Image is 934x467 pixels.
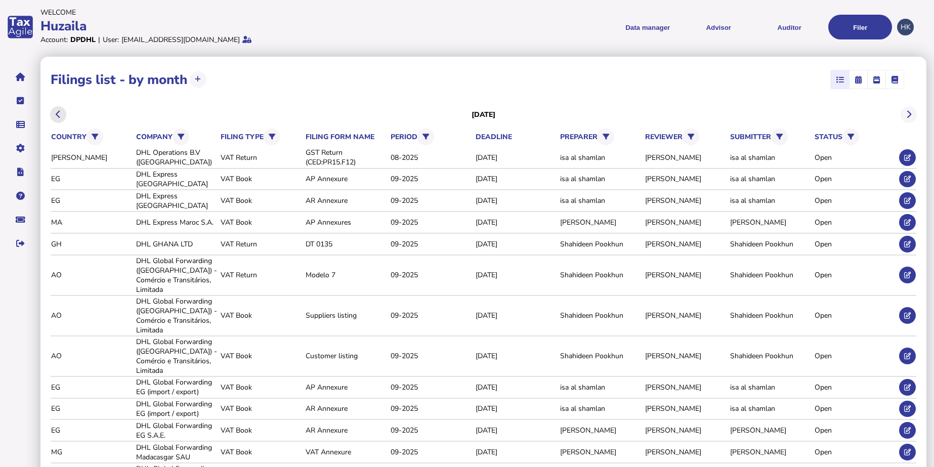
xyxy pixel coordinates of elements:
[10,90,31,111] button: Tasks
[136,296,218,335] div: DHL Global Forwarding ([GEOGRAPHIC_DATA]) - Comércio e Transitários, Limitada
[136,421,218,440] div: DHL Global Forwarding EG S.A.E.
[885,70,904,89] mat-button-toggle: Ledger
[476,351,557,361] div: [DATE]
[730,126,812,147] th: submitter
[730,239,812,249] div: Shahideen Pookhun
[136,399,218,418] div: DHL Global Forwarding EG (import / export)
[221,174,302,184] div: VAT Book
[815,426,896,435] div: Open
[87,129,103,145] button: Filter
[730,383,812,392] div: isa al shamlan
[391,383,472,392] div: 09-2025
[40,17,464,35] div: Huzaila
[730,218,812,227] div: [PERSON_NAME]
[51,153,133,162] div: [PERSON_NAME]
[899,307,916,324] button: Edit
[899,348,916,364] button: Edit
[645,311,727,320] div: [PERSON_NAME]
[687,15,750,39] button: Shows a dropdown of VAT Advisor options
[560,404,642,413] div: isa al shamlan
[10,161,31,183] button: Developer hub links
[828,15,892,39] button: Filer
[306,383,387,392] div: AP Annexure
[476,239,557,249] div: [DATE]
[730,196,812,205] div: isa al shamlan
[730,351,812,361] div: Shahideen Pookhun
[136,126,218,147] th: company
[899,379,916,396] button: Edit
[51,239,133,249] div: GH
[306,426,387,435] div: AR Annexure
[476,447,557,457] div: [DATE]
[221,351,302,361] div: VAT Book
[730,447,812,457] div: [PERSON_NAME]
[136,218,218,227] div: DHL Express Maroc S.A.
[10,233,31,254] button: Sign out
[221,218,302,227] div: VAT Book
[391,270,472,280] div: 09-2025
[51,196,133,205] div: EG
[560,383,642,392] div: isa al shamlan
[560,153,642,162] div: isa al shamlan
[306,311,387,320] div: Suppliers listing
[391,174,472,184] div: 09-2025
[391,153,472,162] div: 08-2025
[814,126,897,147] th: status
[897,19,914,35] div: Profile settings
[51,174,133,184] div: EG
[476,196,557,205] div: [DATE]
[560,447,642,457] div: [PERSON_NAME]
[221,239,302,249] div: VAT Return
[221,383,302,392] div: VAT Book
[417,129,434,145] button: Filter
[306,270,387,280] div: Modelo 7
[51,270,133,280] div: AO
[730,426,812,435] div: [PERSON_NAME]
[730,270,812,280] div: Shahideen Pookhun
[560,270,642,280] div: Shahideen Pookhun
[51,426,133,435] div: EG
[264,129,280,145] button: Filter
[10,66,31,88] button: Home
[390,126,473,147] th: period
[472,110,496,119] h3: [DATE]
[10,209,31,230] button: Raise a support ticket
[103,35,119,45] div: User:
[815,153,896,162] div: Open
[50,106,67,123] button: Previous
[899,214,916,231] button: Edit
[645,351,727,361] div: [PERSON_NAME]
[476,404,557,413] div: [DATE]
[849,70,867,89] mat-button-toggle: Calendar month view
[306,404,387,413] div: AR Annexure
[757,15,821,39] button: Auditor
[306,239,387,249] div: DT 0135
[815,218,896,227] div: Open
[306,447,387,457] div: VAT Annexure
[560,174,642,184] div: isa al shamlan
[645,270,727,280] div: [PERSON_NAME]
[645,426,727,435] div: [PERSON_NAME]
[221,311,302,320] div: VAT Book
[645,239,727,249] div: [PERSON_NAME]
[136,239,218,249] div: DHL GHANA LTD
[391,218,472,227] div: 09-2025
[560,126,642,147] th: preparer
[815,174,896,184] div: Open
[51,351,133,361] div: AO
[469,15,893,39] menu: navigate products
[476,270,557,280] div: [DATE]
[51,71,187,89] h1: Filings list - by month
[391,404,472,413] div: 09-2025
[98,35,100,45] div: |
[242,36,251,43] i: Protected by 2-step verification
[842,129,859,145] button: Filter
[560,426,642,435] div: [PERSON_NAME]
[475,132,558,142] th: deadline
[867,70,885,89] mat-button-toggle: Calendar week view
[476,218,557,227] div: [DATE]
[730,174,812,184] div: isa al shamlan
[136,443,218,462] div: DHL Global Forwarding Madacasgar SAU
[51,447,133,457] div: MG
[136,377,218,397] div: DHL Global Forwarding EG (import / export)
